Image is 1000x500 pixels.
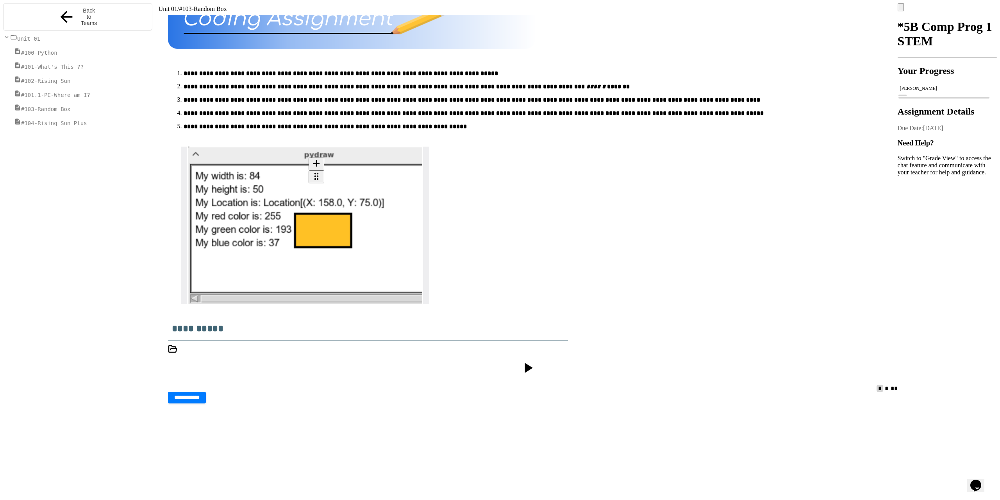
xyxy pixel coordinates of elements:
span: #103-Random Box [21,106,70,112]
span: Back to Teams [80,7,98,26]
span: #103-Random Box [179,5,227,12]
div: [PERSON_NAME] [900,86,995,91]
h2: Assignment Details [898,106,997,117]
iframe: chat widget [967,469,992,492]
span: #102-Rising Sun [21,78,70,84]
span: #101-What's This ?? [21,64,84,70]
span: Unit 01 [159,5,177,12]
div: My Account [898,3,997,11]
span: #101.1-PC-Where am I? [21,92,90,98]
span: / [177,5,179,12]
span: Unit 01 [17,36,40,42]
h1: *5B Comp Prog 1 STEM [898,20,997,48]
p: Switch to "Grade View" to access the chat feature and communicate with your teacher for help and ... [898,155,997,176]
button: Back to Teams [3,3,152,30]
h3: Need Help? [898,139,997,147]
h2: Your Progress [898,66,997,76]
span: Due Date: [898,125,923,131]
span: #104-Rising Sun Plus [21,120,87,126]
span: #100-Python [21,50,57,56]
span: [DATE] [923,125,943,131]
